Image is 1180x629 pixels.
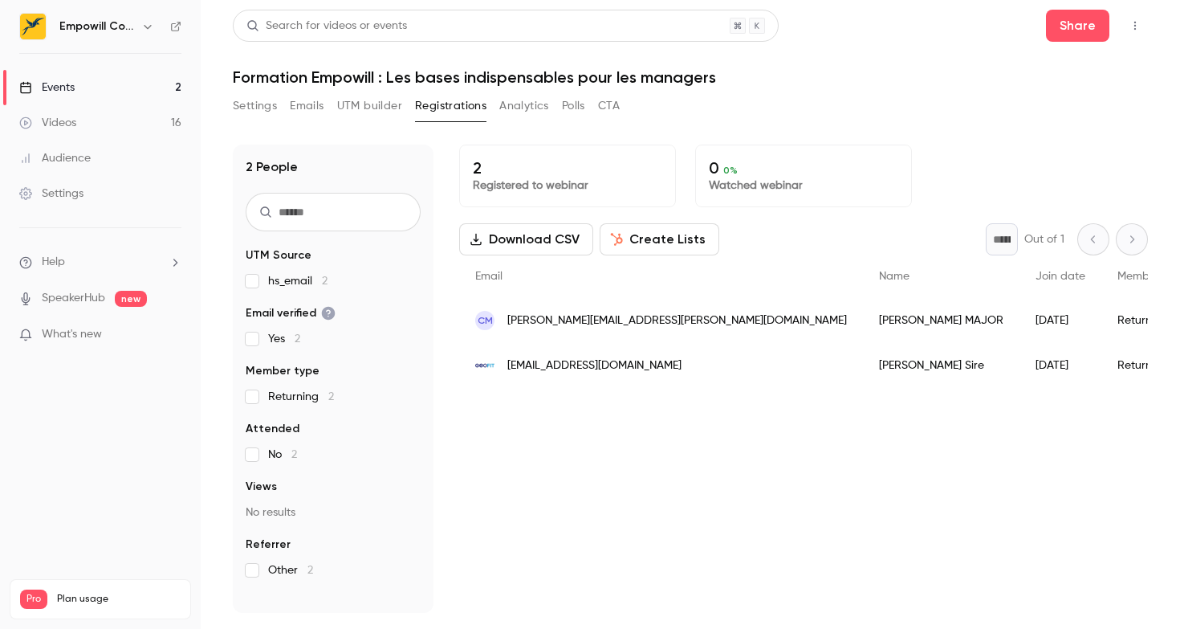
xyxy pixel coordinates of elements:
button: Share [1046,10,1109,42]
p: Out of 1 [1024,231,1064,247]
button: Analytics [499,93,549,119]
span: Views [246,479,277,495]
button: Download CSV [459,223,593,255]
section: facet-groups [246,247,421,578]
h1: Formation Empowill : Les bases indispensables pour les managers [233,67,1148,87]
div: [PERSON_NAME] MAJOR [863,298,1019,343]
span: Other [268,562,313,578]
span: 2 [328,391,334,402]
p: No results [246,504,421,521]
a: SpeakerHub [42,290,105,307]
p: 0 [709,158,898,178]
span: 2 [295,333,300,345]
img: Empowill Community [20,14,46,39]
span: Email [475,271,503,282]
span: No [268,447,297,463]
div: Settings [19,186,83,202]
button: Registrations [415,93,486,119]
div: Search for videos or events [246,18,407,35]
div: [DATE] [1019,298,1101,343]
span: 2 [291,449,297,460]
h1: 2 People [246,157,298,177]
span: new [115,291,147,307]
button: Polls [562,93,585,119]
button: Create Lists [600,223,719,255]
span: Plan usage [57,593,181,606]
span: What's new [42,326,102,343]
span: Returning [268,389,334,405]
button: CTA [598,93,620,119]
span: 0 % [723,165,738,176]
button: Settings [233,93,277,119]
span: Referrer [246,537,291,553]
button: Emails [290,93,323,119]
p: 2 [473,158,662,178]
span: 2 [307,565,313,576]
span: Attended [246,421,299,437]
div: [PERSON_NAME] Sire [863,343,1019,388]
span: Member type [246,363,319,379]
span: [PERSON_NAME][EMAIL_ADDRESS][PERSON_NAME][DOMAIN_NAME] [507,312,847,329]
div: Videos [19,115,76,131]
div: [DATE] [1019,343,1101,388]
span: Pro [20,590,47,609]
span: Name [879,271,909,282]
h6: Empowill Community [59,18,135,35]
span: Yes [268,331,300,347]
li: help-dropdown-opener [19,254,181,271]
span: hs_email [268,273,328,289]
iframe: Noticeable Trigger [162,328,181,342]
span: Email verified [246,305,336,321]
img: geofit.fr [475,356,494,375]
p: Watched webinar [709,178,898,194]
span: 2 [322,276,328,287]
span: CM [478,313,493,328]
span: UTM Source [246,247,311,263]
span: Join date [1036,271,1085,282]
button: UTM builder [337,93,402,119]
span: [EMAIL_ADDRESS][DOMAIN_NAME] [507,357,682,374]
p: Registered to webinar [473,178,662,194]
div: Audience [19,150,91,166]
div: Events [19,80,75,96]
span: Help [42,254,65,271]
